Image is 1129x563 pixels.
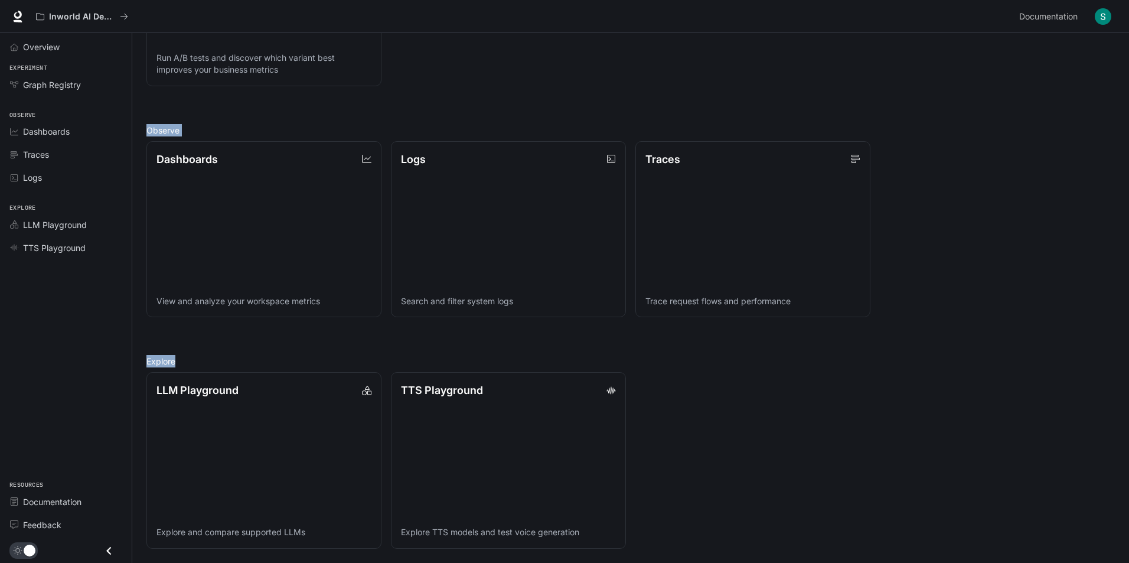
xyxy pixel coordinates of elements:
span: Dark mode toggle [24,544,35,557]
a: Documentation [1014,5,1086,28]
a: TTS PlaygroundExplore TTS models and test voice generation [391,372,626,549]
p: Run A/B tests and discover which variant best improves your business metrics [156,52,371,76]
a: Logs [5,167,127,188]
a: TracesTrace request flows and performance [635,141,870,318]
a: LogsSearch and filter system logs [391,141,626,318]
a: Documentation [5,492,127,512]
p: Explore TTS models and test voice generation [401,526,616,538]
a: LLM Playground [5,214,127,235]
span: Traces [23,148,49,161]
p: Explore and compare supported LLMs [156,526,371,538]
p: LLM Playground [156,382,239,398]
button: User avatar [1091,5,1115,28]
p: Search and filter system logs [401,295,616,307]
a: LLM PlaygroundExplore and compare supported LLMs [146,372,381,549]
a: Dashboards [5,121,127,142]
span: Logs [23,171,42,184]
span: TTS Playground [23,242,86,254]
span: Documentation [23,496,81,508]
p: Logs [401,151,426,167]
a: TTS Playground [5,237,127,258]
h2: Observe [146,124,1115,136]
button: Close drawer [96,539,122,563]
p: Traces [645,151,680,167]
span: Graph Registry [23,79,81,91]
span: Overview [23,41,60,53]
span: Feedback [23,519,61,531]
img: User avatar [1095,8,1111,25]
p: Inworld AI Demos [49,12,115,22]
a: Traces [5,144,127,165]
p: TTS Playground [401,382,483,398]
p: View and analyze your workspace metrics [156,295,371,307]
span: LLM Playground [23,219,87,231]
a: Overview [5,37,127,57]
span: Dashboards [23,125,70,138]
span: Documentation [1019,9,1078,24]
h2: Explore [146,355,1115,367]
a: Feedback [5,515,127,535]
button: All workspaces [31,5,133,28]
a: DashboardsView and analyze your workspace metrics [146,141,381,318]
p: Dashboards [156,151,218,167]
p: Trace request flows and performance [645,295,860,307]
a: Graph Registry [5,74,127,95]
